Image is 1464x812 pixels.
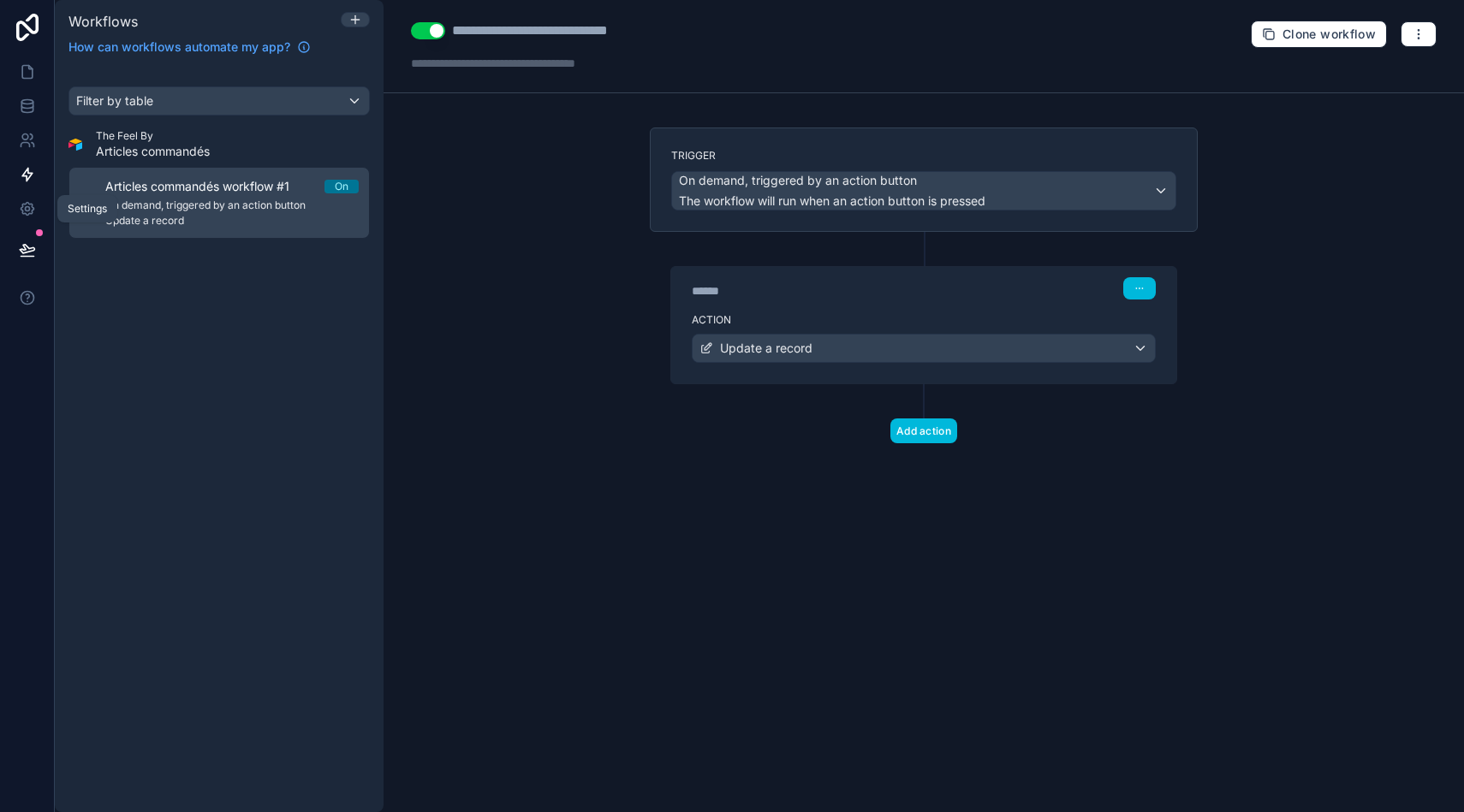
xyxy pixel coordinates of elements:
button: Add action [890,418,957,443]
label: Trigger [671,149,1176,163]
label: Action [692,313,1156,327]
button: Clone workflow [1251,21,1387,48]
span: Clone workflow [1282,27,1376,42]
button: Update a record [692,334,1156,363]
span: The workflow will run when an action button is pressed [679,193,985,208]
span: How can workflows automate my app? [68,39,290,56]
a: How can workflows automate my app? [62,39,318,56]
span: Workflows [68,13,138,30]
div: Settings [68,202,107,216]
span: On demand, triggered by an action button [679,172,917,189]
button: On demand, triggered by an action buttonThe workflow will run when an action button is pressed [671,171,1176,210]
span: Update a record [720,340,812,357]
